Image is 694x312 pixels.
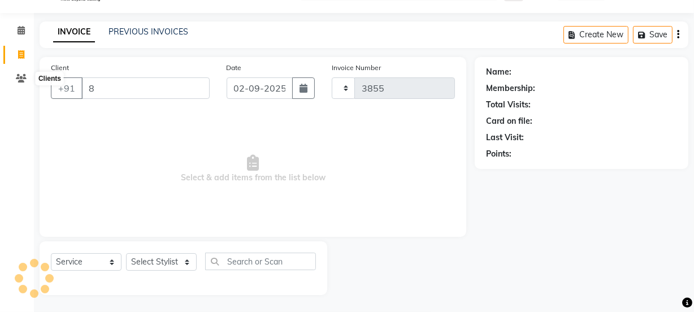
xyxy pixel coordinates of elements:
label: Invoice Number [332,63,381,73]
button: Create New [563,26,628,44]
div: Name: [486,66,511,78]
div: Points: [486,148,511,160]
button: Save [633,26,673,44]
input: Search or Scan [205,253,316,270]
div: Last Visit: [486,132,524,144]
div: Card on file: [486,115,532,127]
input: Search by Name/Mobile/Email/Code [81,77,210,99]
label: Client [51,63,69,73]
span: Select & add items from the list below [51,112,455,226]
div: Membership: [486,83,535,94]
div: Total Visits: [486,99,531,111]
div: Clients [36,72,64,85]
button: +91 [51,77,83,99]
a: PREVIOUS INVOICES [109,27,188,37]
a: INVOICE [53,22,95,42]
label: Date [227,63,242,73]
